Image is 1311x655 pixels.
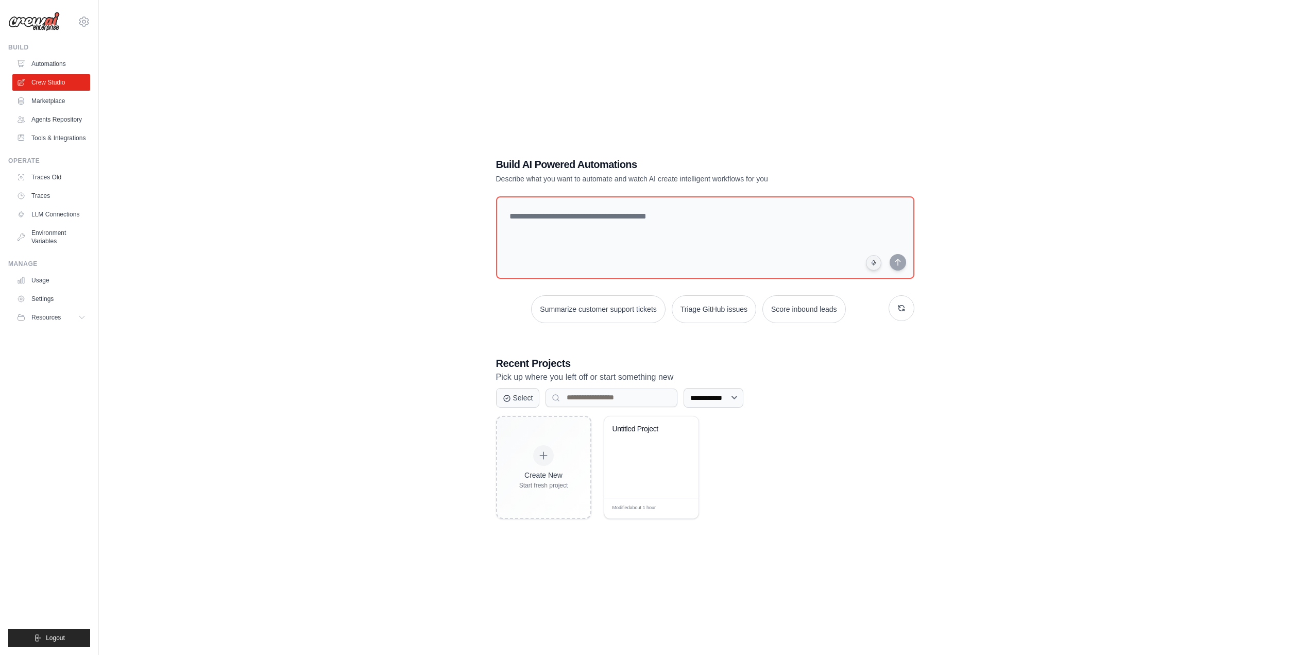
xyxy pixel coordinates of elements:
div: Untitled Project [612,425,675,434]
button: Get new suggestions [889,295,914,321]
button: Logout [8,629,90,647]
a: Traces Old [12,169,90,186]
a: Usage [12,272,90,289]
div: Operate [8,157,90,165]
span: Modified about 1 hour [612,505,656,512]
a: Agents Repository [12,111,90,128]
a: LLM Connections [12,206,90,223]
p: Describe what you want to automate and watch AI create intelligent workflows for you [496,174,842,184]
button: Score inbound leads [762,295,846,323]
button: Triage GitHub issues [672,295,756,323]
img: Logo [8,12,60,31]
button: Select [496,388,540,408]
a: Automations [12,56,90,72]
a: Tools & Integrations [12,130,90,146]
div: Build [8,43,90,52]
button: Resources [12,309,90,326]
span: Logout [46,634,65,642]
a: Crew Studio [12,74,90,91]
a: Settings [12,291,90,307]
span: Edit [674,505,683,512]
button: Summarize customer support tickets [531,295,665,323]
h3: Recent Projects [496,356,914,371]
p: Pick up where you left off or start something new [496,371,914,384]
div: Start fresh project [519,481,568,490]
button: Click to speak your automation idea [866,255,881,271]
a: Environment Variables [12,225,90,249]
a: Marketplace [12,93,90,109]
div: Manage [8,260,90,268]
h1: Build AI Powered Automations [496,157,842,172]
div: Create New [519,470,568,480]
a: Traces [12,188,90,204]
span: Resources [31,313,61,322]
